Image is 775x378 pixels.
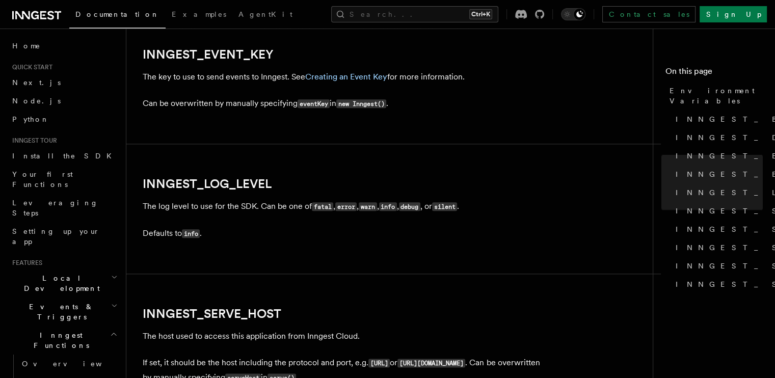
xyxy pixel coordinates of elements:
[143,47,274,62] a: INNGEST_EVENT_KEY
[8,73,120,92] a: Next.js
[672,257,763,275] a: INNGEST_SIGNING_KEY_FALLBACK
[469,9,492,19] kbd: Ctrl+K
[8,63,52,71] span: Quick start
[8,298,120,326] button: Events & Triggers
[69,3,166,29] a: Documentation
[335,202,357,211] code: error
[312,202,333,211] code: fatal
[8,37,120,55] a: Home
[665,82,763,110] a: Environment Variables
[368,359,390,367] code: [URL]
[672,165,763,183] a: INNGEST_EVENT_KEY
[238,10,292,18] span: AgentKit
[8,302,111,322] span: Events & Triggers
[12,170,73,188] span: Your first Functions
[359,202,377,211] code: warn
[672,128,763,147] a: INNGEST_DEV
[602,6,696,22] a: Contact sales
[379,202,397,211] code: info
[8,165,120,194] a: Your first Functions
[8,222,120,251] a: Setting up your app
[399,202,420,211] code: debug
[143,329,550,343] p: The host used to access this application from Inngest Cloud.
[12,97,61,105] span: Node.js
[672,110,763,128] a: INNGEST_BASE_URL
[561,8,585,20] button: Toggle dark mode
[75,10,159,18] span: Documentation
[672,220,763,238] a: INNGEST_SERVE_PATH
[8,110,120,128] a: Python
[672,183,763,202] a: INNGEST_LOG_LEVEL
[8,273,111,293] span: Local Development
[8,137,57,145] span: Inngest tour
[143,226,550,241] p: Defaults to .
[143,199,550,214] p: The log level to use for the SDK. Can be one of , , , , , or .
[172,10,226,18] span: Examples
[336,99,386,108] code: new Inngest()
[18,355,120,373] a: Overview
[672,275,763,293] a: INNGEST_STREAMING
[397,359,465,367] code: [URL][DOMAIN_NAME]
[432,202,457,211] code: silent
[143,70,550,84] p: The key to use to send events to Inngest. See for more information.
[665,65,763,82] h4: On this page
[232,3,299,28] a: AgentKit
[8,92,120,110] a: Node.js
[305,72,387,82] a: Creating an Event Key
[12,152,118,160] span: Install the SDK
[12,78,61,87] span: Next.js
[670,86,763,106] span: Environment Variables
[166,3,232,28] a: Examples
[8,259,42,267] span: Features
[672,202,763,220] a: INNGEST_SERVE_HOST
[8,330,110,350] span: Inngest Functions
[12,227,100,246] span: Setting up your app
[22,360,127,368] span: Overview
[143,96,550,111] p: Can be overwritten by manually specifying in .
[12,199,98,217] span: Leveraging Steps
[298,99,330,108] code: eventKey
[12,41,41,51] span: Home
[672,147,763,165] a: INNGEST_ENV
[331,6,498,22] button: Search...Ctrl+K
[12,115,49,123] span: Python
[143,307,281,321] a: INNGEST_SERVE_HOST
[8,194,120,222] a: Leveraging Steps
[8,147,120,165] a: Install the SDK
[182,229,200,238] code: info
[8,269,120,298] button: Local Development
[143,177,272,191] a: INNGEST_LOG_LEVEL
[8,326,120,355] button: Inngest Functions
[672,238,763,257] a: INNGEST_SIGNING_KEY
[700,6,767,22] a: Sign Up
